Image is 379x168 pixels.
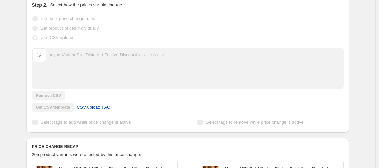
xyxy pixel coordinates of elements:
p: Select how the prices should change [50,2,122,9]
div: nuyug Variant SKUDistacart Festive Discount.xlsx - csv.csv [49,52,164,58]
span: Select tags to remove while price change is active [206,120,304,125]
span: Use CSV upload [41,35,73,40]
a: CSV upload FAQ [73,102,114,113]
span: Select tags to add while price change is active [41,120,131,125]
h2: Step 2. [32,2,48,9]
span: Use bulk price change rules [41,16,95,21]
h6: PRICE CHANGE RECAP [32,144,344,149]
span: Set product prices individually [41,26,99,31]
span: CSV upload FAQ [77,104,110,111]
span: 205 product variants were affected by this price change: [32,152,141,157]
